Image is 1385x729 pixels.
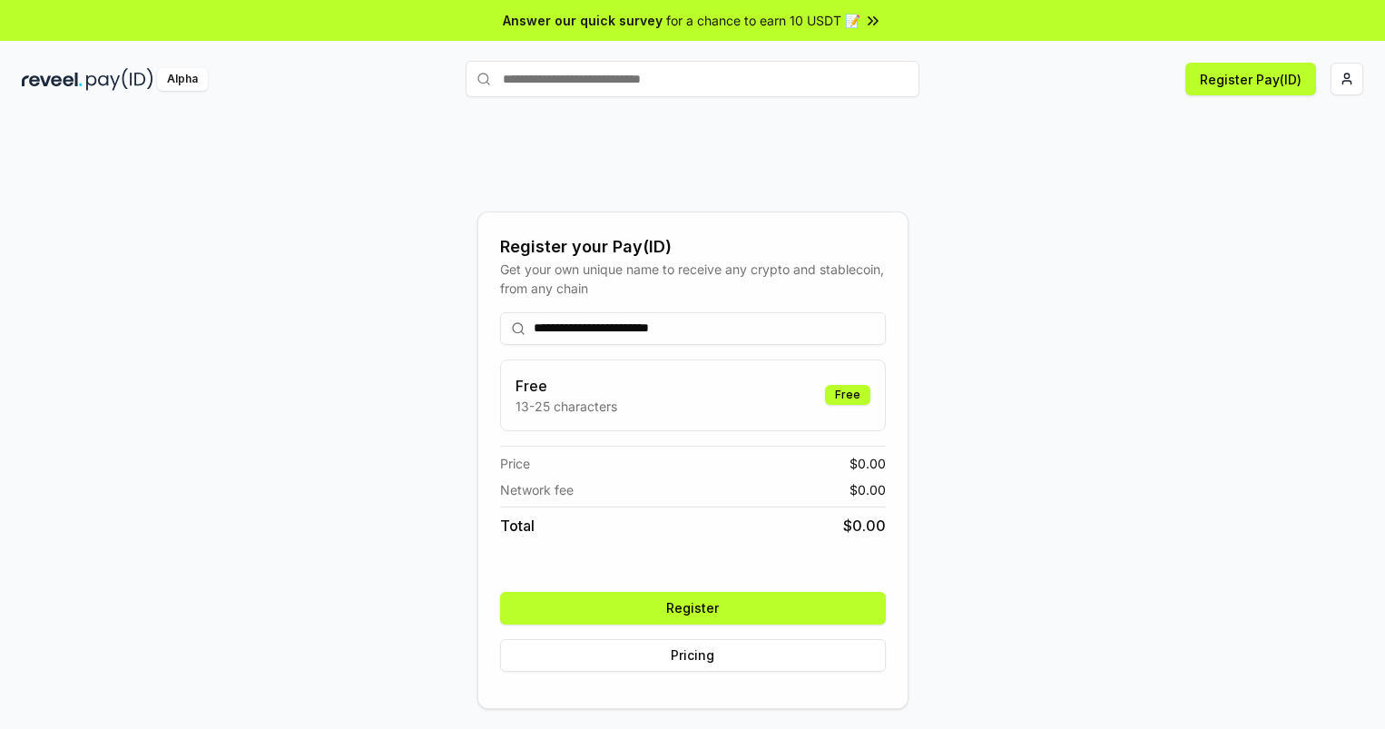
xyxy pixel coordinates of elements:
[500,234,886,260] div: Register your Pay(ID)
[843,515,886,537] span: $ 0.00
[500,260,886,298] div: Get your own unique name to receive any crypto and stablecoin, from any chain
[500,515,535,537] span: Total
[86,68,153,91] img: pay_id
[157,68,208,91] div: Alpha
[500,480,574,499] span: Network fee
[516,397,617,416] p: 13-25 characters
[22,68,83,91] img: reveel_dark
[850,480,886,499] span: $ 0.00
[850,454,886,473] span: $ 0.00
[500,454,530,473] span: Price
[503,11,663,30] span: Answer our quick survey
[1185,63,1316,95] button: Register Pay(ID)
[666,11,860,30] span: for a chance to earn 10 USDT 📝
[500,639,886,672] button: Pricing
[516,375,617,397] h3: Free
[825,385,870,405] div: Free
[500,592,886,625] button: Register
